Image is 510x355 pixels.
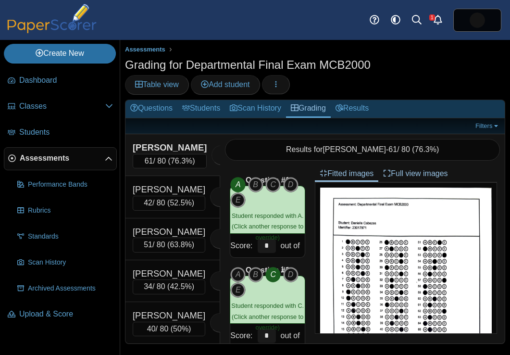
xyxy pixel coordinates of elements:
[388,145,397,153] span: 61
[378,165,452,182] a: Full view images
[19,309,113,319] span: Upload & Score
[170,282,191,291] span: 42.5%
[248,267,263,282] i: B
[4,69,117,92] a: Dashboard
[278,324,305,347] div: out of 1
[28,232,113,241] span: Standards
[170,199,191,207] span: 52.5%
[453,9,501,32] a: ps.hreErqNOxSkiDGg1
[133,226,205,238] div: [PERSON_NAME]
[230,234,255,257] div: Score:
[231,302,304,331] small: (Click another response to override)
[28,206,113,216] span: Rubrics
[125,100,177,118] a: Questions
[230,282,246,298] i: E
[225,139,500,160] div: Results for - / 80 ( )
[246,265,290,276] b: Question #2
[147,325,156,333] span: 40
[133,238,205,252] div: / 80 ( )
[144,241,152,249] span: 51
[201,80,249,89] span: Add student
[230,177,246,192] i: A
[427,10,448,31] a: Alerts
[231,302,304,309] span: Student responded with C.
[125,75,189,94] a: Table view
[278,234,305,257] div: out of 1
[171,157,192,165] span: 76.3%
[4,303,117,326] a: Upload & Score
[20,153,105,164] span: Assessments
[246,175,290,186] b: Question #1
[265,267,281,282] i: C
[4,4,100,33] img: PaperScorer
[19,101,105,112] span: Classes
[123,44,168,56] a: Assessments
[230,267,246,282] i: A
[133,154,207,168] div: / 80 ( )
[133,279,205,294] div: / 80 ( )
[248,177,263,192] i: B
[133,309,205,322] div: [PERSON_NAME]
[265,177,281,192] i: C
[225,100,286,118] a: Scan History
[4,44,116,63] a: Create New
[133,196,205,210] div: / 80 ( )
[133,183,205,196] div: [PERSON_NAME]
[145,157,153,165] span: 61
[4,121,117,144] a: Students
[28,180,113,190] span: Performance Bands
[4,26,100,35] a: PaperScorer
[315,165,378,182] a: Fitted images
[144,282,152,291] span: 34
[133,141,207,154] div: [PERSON_NAME]
[125,57,371,73] h1: Grading for Departmental Final Exam MCB2000
[135,80,179,89] span: Table view
[13,277,117,300] a: Archived Assessments
[283,267,299,282] i: D
[133,322,205,336] div: / 80 ( )
[13,199,117,222] a: Rubrics
[286,100,331,118] a: Grading
[125,46,165,53] span: Assessments
[230,192,246,208] i: E
[232,212,303,219] span: Student responded with A.
[470,13,485,28] img: ps.hreErqNOxSkiDGg1
[13,173,117,196] a: Performance Bands
[232,212,303,241] small: (Click another response to override)
[173,325,188,333] span: 50%
[13,251,117,274] a: Scan History
[331,100,373,118] a: Results
[470,13,485,28] span: Micah Willis
[191,75,260,94] a: Add student
[4,147,117,170] a: Assessments
[283,177,299,192] i: D
[177,100,225,118] a: Students
[144,199,152,207] span: 42
[415,145,436,153] span: 76.3%
[323,145,386,153] span: [PERSON_NAME]
[133,267,205,280] div: [PERSON_NAME]
[19,127,113,138] span: Students
[4,95,117,118] a: Classes
[28,284,113,293] span: Archived Assessments
[170,241,191,249] span: 63.8%
[13,225,117,248] a: Standards
[28,258,113,267] span: Scan History
[19,75,113,86] span: Dashboard
[230,324,255,347] div: Score:
[473,121,502,131] a: Filters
